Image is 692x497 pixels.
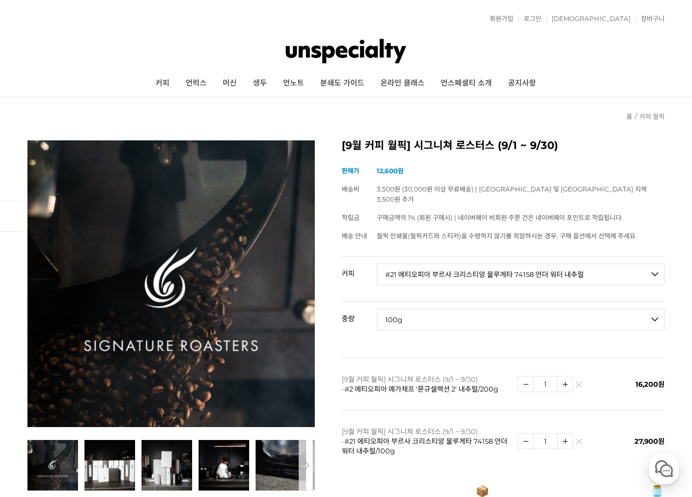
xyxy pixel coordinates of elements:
p: [9월 커피 월픽] 시그니쳐 로스터스 (9/1 ~ 9/30) - [342,427,512,456]
span: 27,900원 [634,437,665,445]
p: [9월 커피 월픽] 시그니쳐 로스터스 (9/1 ~ 9/30) - [342,374,512,394]
img: 수량증가 [557,434,573,449]
a: 생두 [245,70,275,97]
img: 언스페셜티 몰 [286,35,407,67]
span: 3,500원 (30,000원 이상 무료배송) | [GEOGRAPHIC_DATA] 및 [GEOGRAPHIC_DATA] 지역 3,500원 추가 [377,185,647,203]
a: 분쇄도 가이드 [312,70,372,97]
span: #2 에티오피아 예가체프 '문규셀렉션 2' 내추럴/200g [344,385,498,393]
span: 구매금액의 1% (회원 구매시) | 네이버페이 비회원 주문 건은 네이버페이 포인트로 적립됩니다. [377,214,623,222]
span: 판매가 [342,167,359,175]
img: 삭제 [576,441,582,447]
img: [9월 커피 월픽] 시그니쳐 로스터스 (9/1 ~ 9/30) [27,140,314,427]
span: 월픽 인쇄물(월픽카드와 스티커)을 수령하지 않기를 희망하시는 경우, 구매 옵션에서 선택해 주세요. [377,232,637,240]
a: 커피 [147,70,178,97]
a: 공지사항 [500,70,544,97]
a: [DEMOGRAPHIC_DATA] [546,16,631,22]
a: 언럭스 [178,70,215,97]
a: 언노트 [275,70,312,97]
a: 온라인 클래스 [372,70,433,97]
img: 삭제 [576,384,582,390]
span: 배송비 [342,185,359,193]
a: 장바구니 [635,16,665,22]
span: 16,200원 [635,380,665,388]
th: 중량 [342,302,377,326]
img: 수량증가 [557,377,573,392]
span: #21 에티오피아 부르사 크리스티앙 물루게타 74158 언더 워터 내추럴/100g [342,437,507,455]
a: 로그인 [518,16,541,22]
span: 🫙 [651,486,664,496]
span: 📦 [476,486,489,496]
a: 회원가입 [484,16,513,22]
h2: [9월 커피 월픽] 시그니쳐 로스터스 (9/1 ~ 9/30) [342,140,665,151]
img: 수량감소 [518,377,533,392]
th: 커피 [342,257,377,281]
img: 수량감소 [518,434,533,449]
a: 커피 월픽 [639,112,665,120]
a: 언스페셜티 소개 [433,70,500,97]
a: 홈 [626,112,632,120]
a: 머신 [215,70,245,97]
span: 배송 안내 [342,232,367,240]
strong: 12,600원 [377,167,404,175]
span: 적립금 [342,214,359,222]
button: 다음 [299,440,315,491]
